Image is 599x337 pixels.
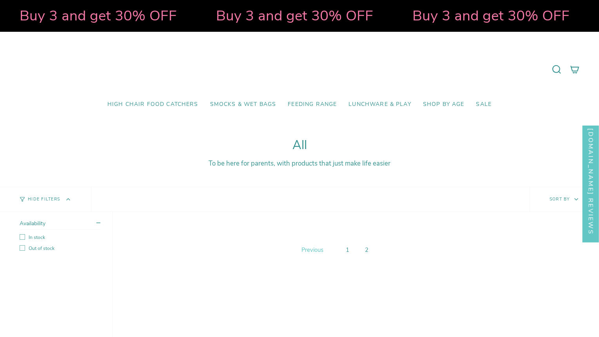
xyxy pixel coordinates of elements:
[349,101,411,108] span: Lunchware & Play
[20,220,45,227] span: Availability
[362,244,372,255] a: 2
[107,101,198,108] span: High Chair Food Catchers
[343,95,417,114] a: Lunchware & Play
[550,196,570,202] span: Sort by
[583,111,599,242] div: Click to open Judge.me floating reviews tab
[216,6,373,26] strong: Buy 3 and get 30% OFF
[20,6,177,26] strong: Buy 3 and get 30% OFF
[204,95,282,114] a: Smocks & Wet Bags
[476,101,492,108] span: SALE
[301,246,323,254] span: Previous
[343,244,352,255] a: 1
[417,95,470,114] a: Shop by Age
[20,234,100,240] label: In stock
[412,6,570,26] strong: Buy 3 and get 30% OFF
[299,244,325,256] a: Previous
[423,101,465,108] span: Shop by Age
[210,101,276,108] span: Smocks & Wet Bags
[209,159,390,168] span: To be here for parents, with products that just make life easier
[20,138,579,153] h1: All
[102,95,204,114] a: High Chair Food Catchers
[530,187,599,211] button: Sort by
[20,245,100,251] label: Out of stock
[470,95,497,114] a: SALE
[282,95,343,114] a: Feeding Range
[232,44,367,95] a: Mumma’s Little Helpers
[28,197,60,202] span: Hide Filters
[20,220,100,230] summary: Availability
[288,101,337,108] span: Feeding Range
